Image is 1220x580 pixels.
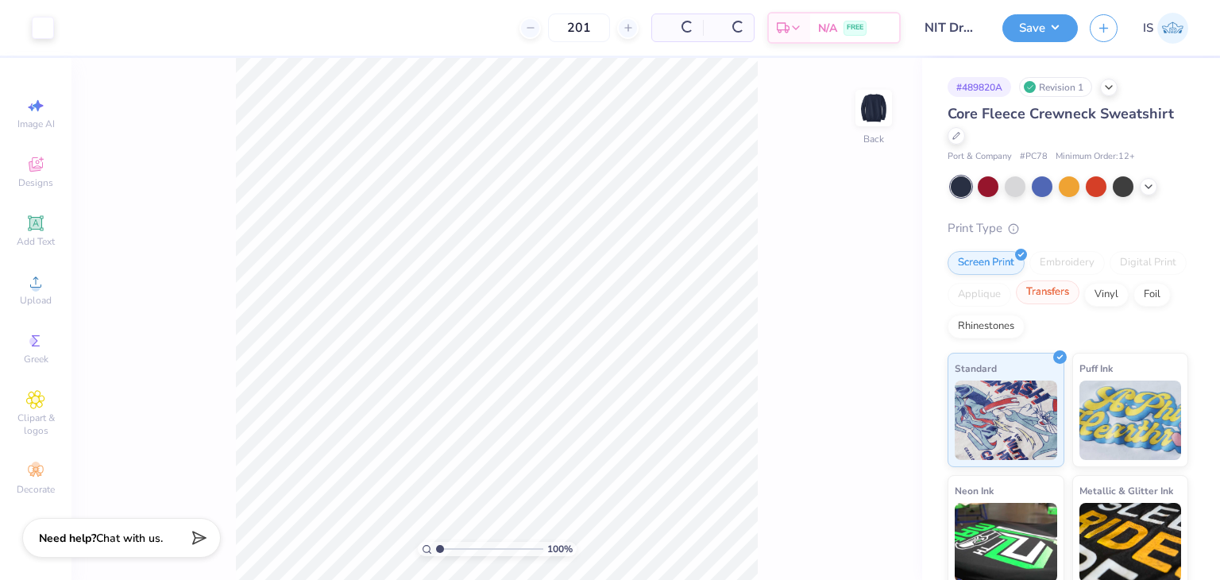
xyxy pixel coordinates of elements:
strong: Need help? [39,531,96,546]
div: Vinyl [1084,283,1129,307]
span: N/A [818,20,837,37]
div: Back [863,132,884,146]
span: Puff Ink [1079,360,1113,377]
div: Digital Print [1110,251,1187,275]
div: Revision 1 [1019,77,1092,97]
span: IS [1143,19,1153,37]
img: Back [858,92,890,124]
span: Neon Ink [955,482,994,499]
span: Metallic & Glitter Ink [1079,482,1173,499]
div: Embroidery [1029,251,1105,275]
span: Port & Company [948,150,1012,164]
div: Screen Print [948,251,1025,275]
div: Foil [1133,283,1171,307]
a: IS [1143,13,1188,44]
span: Chat with us. [96,531,163,546]
div: Applique [948,283,1011,307]
input: – – [548,14,610,42]
span: Standard [955,360,997,377]
span: FREE [847,22,863,33]
span: Minimum Order: 12 + [1056,150,1135,164]
img: Puff Ink [1079,381,1182,460]
span: Clipart & logos [8,412,64,437]
span: Core Fleece Crewneck Sweatshirt [948,104,1174,123]
span: Greek [24,353,48,365]
span: 100 % [547,542,573,556]
span: # PC78 [1020,150,1048,164]
img: Ishita Singh [1157,13,1188,44]
span: Decorate [17,483,55,496]
span: Image AI [17,118,55,130]
div: # 489820A [948,77,1011,97]
span: Add Text [17,235,55,248]
div: Rhinestones [948,315,1025,338]
span: Upload [20,294,52,307]
button: Save [1002,14,1078,42]
input: Untitled Design [913,12,990,44]
span: Designs [18,176,53,189]
div: Print Type [948,219,1188,238]
div: Transfers [1016,280,1079,304]
img: Standard [955,381,1057,460]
